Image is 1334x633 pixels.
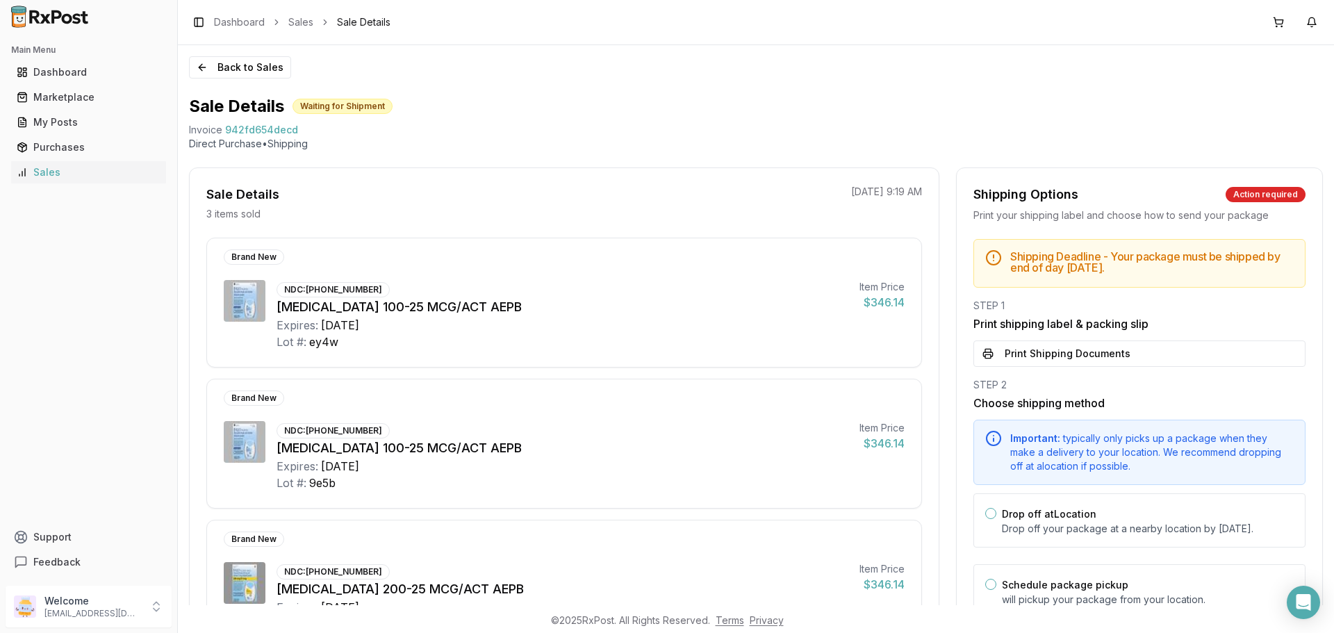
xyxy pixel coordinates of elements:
[1287,586,1320,619] div: Open Intercom Messenger
[224,249,284,265] div: Brand New
[224,562,265,604] img: Breo Ellipta 200-25 MCG/ACT AEPB
[277,423,390,438] div: NDC: [PHONE_NUMBER]
[277,564,390,579] div: NDC: [PHONE_NUMBER]
[277,317,318,334] div: Expires:
[859,294,905,311] div: $346.14
[277,438,848,458] div: [MEDICAL_DATA] 100-25 MCG/ACT AEPB
[17,165,160,179] div: Sales
[1010,431,1294,473] div: typically only picks up a package when they make a delivery to your location. We recommend droppi...
[1010,432,1060,444] span: Important:
[11,135,166,160] a: Purchases
[859,435,905,452] div: $346.14
[6,86,172,108] button: Marketplace
[277,282,390,297] div: NDC: [PHONE_NUMBER]
[224,532,284,547] div: Brand New
[277,297,848,317] div: [MEDICAL_DATA] 100-25 MCG/ACT AEPB
[859,421,905,435] div: Item Price
[973,185,1078,204] div: Shipping Options
[224,391,284,406] div: Brand New
[1002,593,1294,607] p: will pickup your package from your location.
[189,137,1323,151] p: Direct Purchase • Shipping
[17,140,160,154] div: Purchases
[189,123,222,137] div: Invoice
[321,317,359,334] div: [DATE]
[224,421,265,463] img: Breo Ellipta 100-25 MCG/ACT AEPB
[1002,522,1294,536] p: Drop off your package at a nearby location by [DATE] .
[277,334,306,350] div: Lot #:
[11,160,166,185] a: Sales
[973,340,1306,367] button: Print Shipping Documents
[214,15,265,29] a: Dashboard
[33,555,81,569] span: Feedback
[288,15,313,29] a: Sales
[277,458,318,475] div: Expires:
[17,65,160,79] div: Dashboard
[973,395,1306,411] h3: Choose shipping method
[277,599,318,616] div: Expires:
[6,6,94,28] img: RxPost Logo
[277,579,848,599] div: [MEDICAL_DATA] 200-25 MCG/ACT AEPB
[6,161,172,183] button: Sales
[11,85,166,110] a: Marketplace
[973,208,1306,222] div: Print your shipping label and choose how to send your package
[859,562,905,576] div: Item Price
[44,608,141,619] p: [EMAIL_ADDRESS][DOMAIN_NAME]
[206,185,279,204] div: Sale Details
[277,475,306,491] div: Lot #:
[973,299,1306,313] div: STEP 1
[44,594,141,608] p: Welcome
[214,15,390,29] nav: breadcrumb
[321,599,359,616] div: [DATE]
[17,90,160,104] div: Marketplace
[309,475,336,491] div: 9e5b
[716,614,744,626] a: Terms
[225,123,298,137] span: 942fd654decd
[859,576,905,593] div: $346.14
[11,110,166,135] a: My Posts
[206,207,261,221] p: 3 items sold
[973,315,1306,332] h3: Print shipping label & packing slip
[1010,251,1294,273] h5: Shipping Deadline - Your package must be shipped by end of day [DATE] .
[1002,508,1096,520] label: Drop off at Location
[6,525,172,550] button: Support
[309,334,338,350] div: ey4w
[14,595,36,618] img: User avatar
[11,44,166,56] h2: Main Menu
[224,280,265,322] img: Breo Ellipta 100-25 MCG/ACT AEPB
[189,95,284,117] h1: Sale Details
[321,458,359,475] div: [DATE]
[973,378,1306,392] div: STEP 2
[189,56,291,79] button: Back to Sales
[1002,579,1128,591] label: Schedule package pickup
[11,60,166,85] a: Dashboard
[1226,187,1306,202] div: Action required
[859,280,905,294] div: Item Price
[6,111,172,133] button: My Posts
[6,550,172,575] button: Feedback
[6,61,172,83] button: Dashboard
[750,614,784,626] a: Privacy
[851,185,922,199] p: [DATE] 9:19 AM
[337,15,390,29] span: Sale Details
[293,99,393,114] div: Waiting for Shipment
[17,115,160,129] div: My Posts
[6,136,172,158] button: Purchases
